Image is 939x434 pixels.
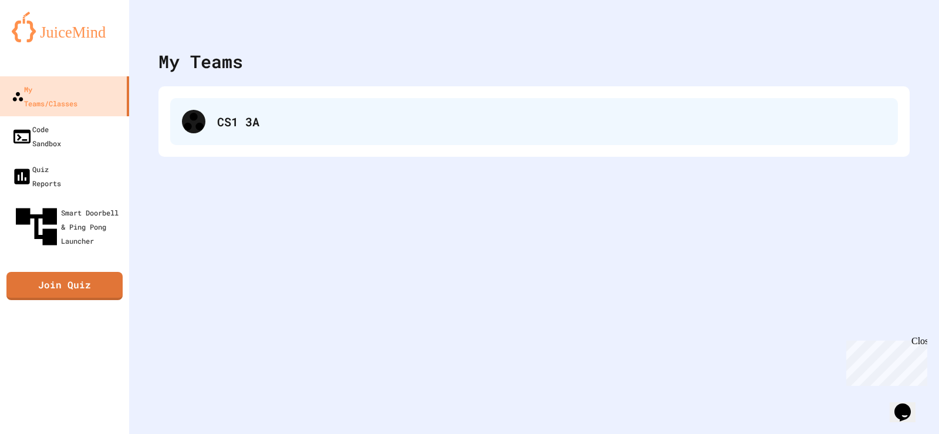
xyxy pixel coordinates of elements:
a: Join Quiz [6,272,123,300]
img: logo-orange.svg [12,12,117,42]
div: CS1 3A [217,113,886,130]
iframe: chat widget [890,387,927,422]
div: Chat with us now!Close [5,5,81,75]
div: Smart Doorbell & Ping Pong Launcher [12,202,124,251]
iframe: chat widget [842,336,927,386]
div: Code Sandbox [12,122,61,150]
div: Quiz Reports [12,162,61,190]
div: My Teams [158,48,243,75]
div: CS1 3A [170,98,898,145]
div: My Teams/Classes [12,82,77,110]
